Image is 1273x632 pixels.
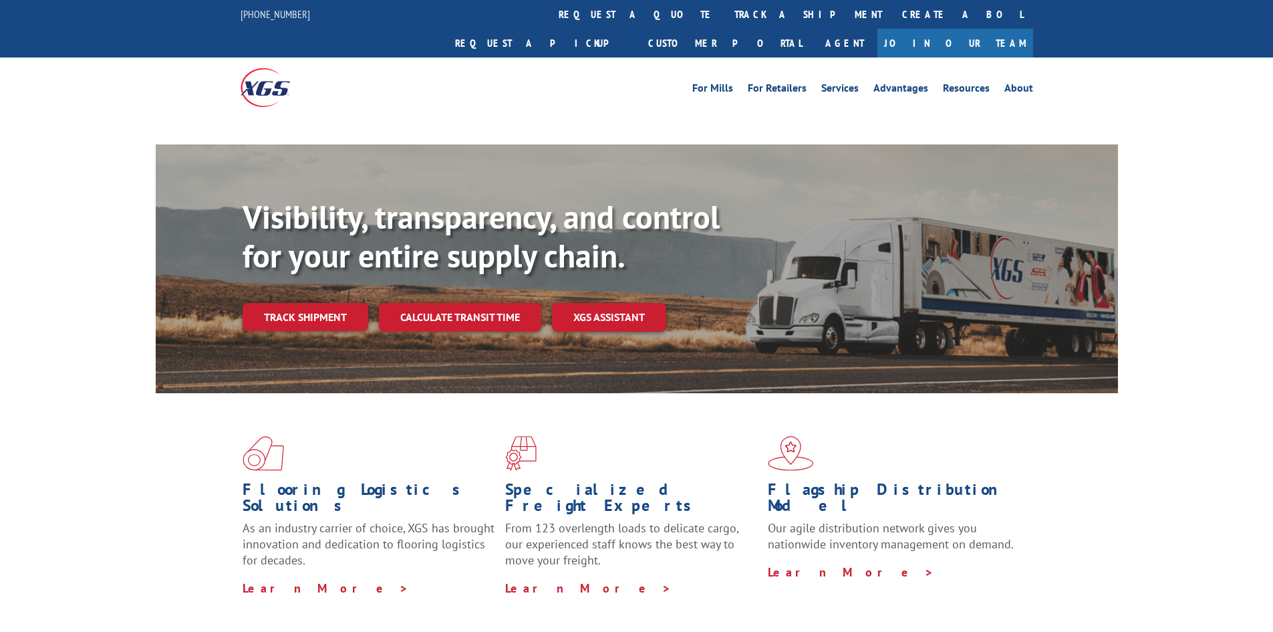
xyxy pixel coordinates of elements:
a: For Mills [692,83,733,98]
img: xgs-icon-focused-on-flooring-red [505,436,537,471]
a: Learn More > [768,564,934,580]
img: xgs-icon-flagship-distribution-model-red [768,436,814,471]
a: Customer Portal [638,29,812,58]
a: Resources [943,83,990,98]
a: [PHONE_NUMBER] [241,7,310,21]
span: Our agile distribution network gives you nationwide inventory management on demand. [768,520,1014,552]
a: Agent [812,29,877,58]
p: From 123 overlength loads to delicate cargo, our experienced staff knows the best way to move you... [505,520,758,580]
a: For Retailers [748,83,807,98]
h1: Specialized Freight Experts [505,482,758,520]
a: Calculate transit time [379,303,541,332]
a: Track shipment [243,303,368,331]
h1: Flooring Logistics Solutions [243,482,495,520]
span: As an industry carrier of choice, XGS has brought innovation and dedication to flooring logistics... [243,520,494,568]
h1: Flagship Distribution Model [768,482,1020,520]
a: Advantages [873,83,928,98]
a: Join Our Team [877,29,1033,58]
b: Visibility, transparency, and control for your entire supply chain. [243,196,720,276]
a: Request a pickup [445,29,638,58]
img: xgs-icon-total-supply-chain-intelligence-red [243,436,284,471]
a: XGS ASSISTANT [552,303,666,332]
a: Learn More > [505,581,672,596]
a: Services [821,83,859,98]
a: Learn More > [243,581,409,596]
a: About [1004,83,1033,98]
